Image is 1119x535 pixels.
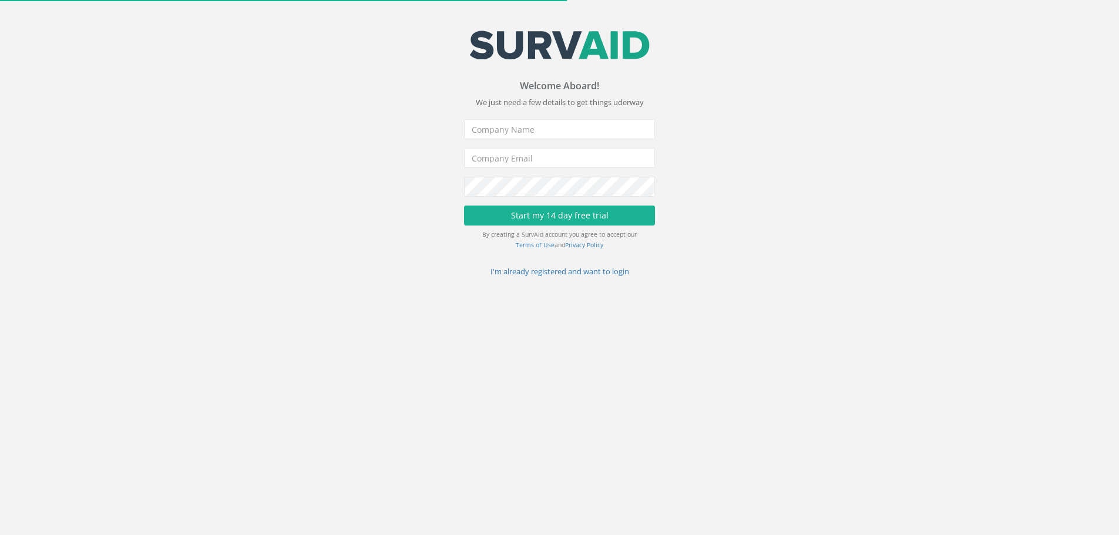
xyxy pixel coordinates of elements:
[482,230,637,249] small: By creating a SurvAid account you agree to accept our and
[464,148,655,168] input: Company Email
[516,241,555,249] a: Terms of Use
[490,266,629,277] a: I'm already registered and want to login
[464,206,655,226] button: Start my 14 day free trial
[464,119,655,139] input: Company Name
[565,241,603,249] a: Privacy Policy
